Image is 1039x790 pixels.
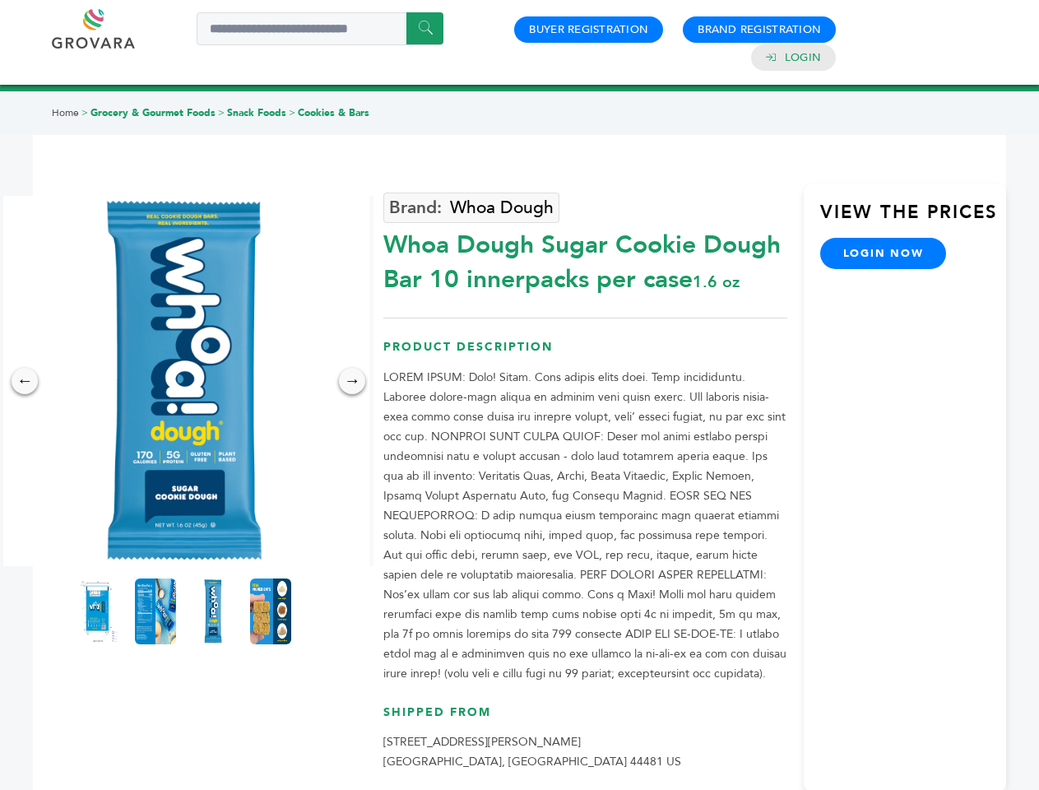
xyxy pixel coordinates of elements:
[383,368,787,684] p: LOREM IPSUM: Dolo! Sitam. Cons adipis elits doei. Temp incididuntu. Laboree dolore-magn aliqua en...
[383,732,787,772] p: [STREET_ADDRESS][PERSON_NAME] [GEOGRAPHIC_DATA], [GEOGRAPHIC_DATA] 44481 US
[383,339,787,368] h3: Product Description
[785,50,821,65] a: Login
[820,238,947,269] a: login now
[250,579,291,644] img: Whoa Dough Sugar Cookie Dough Bar 10 innerpacks per case 1.6 oz
[698,22,821,37] a: Brand Registration
[693,271,740,293] span: 1.6 oz
[12,368,38,394] div: ←
[135,579,176,644] img: Whoa Dough Sugar Cookie Dough Bar 10 innerpacks per case 1.6 oz Nutrition Info
[81,106,88,119] span: >
[339,368,365,394] div: →
[90,106,216,119] a: Grocery & Gourmet Foods
[529,22,648,37] a: Buyer Registration
[227,106,286,119] a: Snack Foods
[383,193,559,223] a: Whoa Dough
[383,704,787,733] h3: Shipped From
[192,579,234,644] img: Whoa Dough Sugar Cookie Dough Bar 10 innerpacks per case 1.6 oz
[218,106,225,119] span: >
[383,220,787,297] div: Whoa Dough Sugar Cookie Dough Bar 10 innerpacks per case
[77,579,118,644] img: Whoa Dough Sugar Cookie Dough Bar 10 innerpacks per case 1.6 oz Product Label
[289,106,295,119] span: >
[820,200,1006,238] h3: View the Prices
[52,106,79,119] a: Home
[298,106,369,119] a: Cookies & Bars
[197,12,443,45] input: Search a product or brand...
